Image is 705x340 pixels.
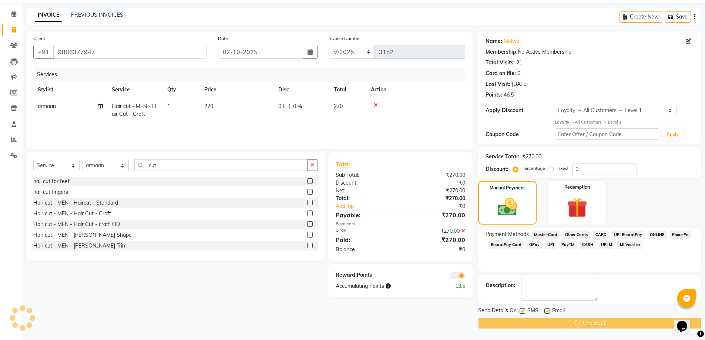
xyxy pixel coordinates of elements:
div: ₹270.00 [400,211,471,219]
div: ₹270.00 [400,235,471,244]
span: 1 [167,103,170,110]
div: Total Visits: [486,59,515,67]
div: Payable: [330,211,400,219]
div: Hair cut - MEN - [PERSON_NAME] Shape [33,231,132,239]
div: Total: [330,195,400,202]
div: GPay [330,227,400,235]
div: Hair cut - MEN - Haircut - Standard [33,199,118,207]
img: _gift.svg [561,195,594,220]
span: PayTM [559,240,577,249]
th: Qty [163,81,200,98]
div: Last Visit: [486,80,510,88]
button: +91 [33,45,54,59]
button: Save [665,11,691,23]
div: Hair cut - MEN - Hair Cut - craft KID [33,221,120,228]
th: Disc [274,81,329,98]
div: Services [34,68,471,81]
span: Payment Methods [486,230,529,238]
label: Percentage [521,165,545,172]
div: ₹270.00 [400,227,471,235]
div: ₹0 [400,179,471,187]
a: Melwin [504,37,521,45]
span: UPI [545,240,556,249]
div: Description: [486,282,515,289]
div: nail cut fingers [33,188,68,196]
a: PREVIOUS INVOICES [71,11,123,18]
button: Apply [662,129,683,140]
span: 270 [334,103,343,110]
div: 0 [517,70,520,77]
span: | [289,102,290,110]
div: Paid: [330,235,400,244]
div: Payments [336,221,465,227]
div: Membership: [486,48,518,56]
div: ₹270.00 [400,195,471,202]
span: UPI M [599,240,615,249]
span: armaan [38,103,56,110]
span: GPay [527,240,542,249]
label: Invoice Number [329,35,361,42]
div: 46.5 [504,91,514,99]
span: SMS [527,307,538,316]
th: Action [366,81,465,98]
span: BharatPay Card [489,240,524,249]
span: Hair cut - MEN - Hair Cut - Craft [112,103,156,117]
div: ₹0 [400,246,471,253]
div: [DATE] [512,80,528,88]
div: Discount: [486,165,508,173]
strong: Loyalty → [555,119,574,125]
label: Date [218,35,228,42]
th: Price [200,81,274,98]
a: INVOICE [35,9,62,22]
div: Card on file: [486,70,516,77]
div: Hair cut - MEN - Hair Cut - Craft [33,210,111,218]
label: Fixed [557,165,568,172]
a: Add Tip [330,202,412,210]
div: All Customers → Level 1 [555,119,694,125]
div: Discount: [330,179,400,187]
div: Apply Discount [486,107,555,114]
th: Stylist [33,81,107,98]
iframe: chat widget [674,310,698,333]
img: _cash.svg [491,196,523,218]
div: nail cut for feet [33,178,70,185]
span: 0 % [293,102,302,110]
div: Points: [486,91,502,99]
div: ₹0 [412,202,471,210]
input: Search by Name/Mobile/Email/Code [53,45,207,59]
label: Client [33,35,45,42]
span: PhonePe [670,230,691,239]
input: Enter Offer / Coupon Code [555,128,659,140]
div: ₹270.00 [522,153,541,161]
div: Hair cut - MEN - [PERSON_NAME] Trim [33,242,127,250]
span: Master Card [532,230,560,239]
th: Total [329,81,366,98]
div: ₹270.00 [400,187,471,195]
span: 0 F [278,102,286,110]
span: Other Cards [563,230,590,239]
span: MI Voucher [617,240,642,249]
div: Reward Points [330,271,400,279]
div: 21 [516,59,522,67]
div: Service Total: [486,153,519,161]
span: UPI BharatPay [612,230,645,239]
span: Send Details On [478,307,517,316]
span: Total [336,160,353,168]
span: 270 [204,103,213,110]
div: Sub Total: [330,171,400,179]
div: Name: [486,37,502,45]
label: Manual Payment [490,185,525,191]
th: Service [107,81,163,98]
span: ONLINE [648,230,667,239]
span: CASH [580,240,596,249]
div: No Active Membership [486,48,694,56]
div: ₹270.00 [400,171,471,179]
div: Coupon Code [486,131,555,138]
label: Redemption [564,184,590,191]
input: Search or Scan [134,159,308,171]
div: 13.5 [436,282,471,290]
span: Email [552,307,565,316]
div: Balance : [330,246,400,253]
div: Accumulating Points [330,282,435,290]
span: CARD [593,230,609,239]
